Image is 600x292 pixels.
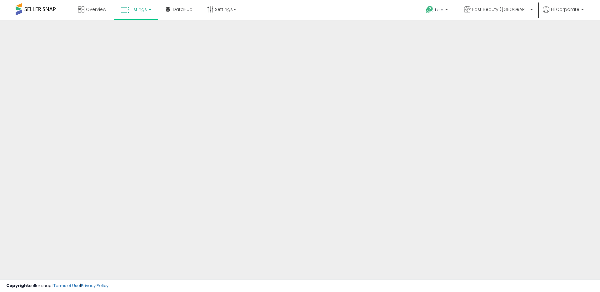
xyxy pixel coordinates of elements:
[551,6,579,13] span: Hi Corporate
[86,6,106,13] span: Overview
[421,1,454,20] a: Help
[543,6,584,20] a: Hi Corporate
[435,7,443,13] span: Help
[173,6,192,13] span: DataHub
[472,6,528,13] span: Fast Beauty ([GEOGRAPHIC_DATA])
[131,6,147,13] span: Listings
[426,6,433,13] i: Get Help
